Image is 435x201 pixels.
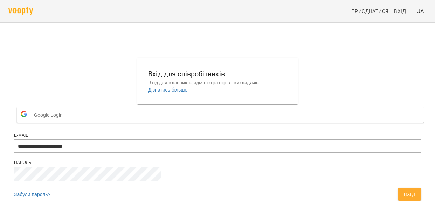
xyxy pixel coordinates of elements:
a: Приєднатися [348,5,391,17]
button: Вхід [398,188,421,201]
a: Вхід [391,5,414,17]
div: Пароль [14,160,421,166]
span: Вхід [394,7,406,15]
span: UA [416,7,424,15]
h6: Вхід для співробітників [148,69,287,79]
a: Дізнатись більше [148,87,187,93]
button: UA [414,5,427,17]
img: voopty.png [8,7,33,15]
p: Вхід для власників, адміністраторів і викладачів. [148,79,287,86]
div: E-mail [14,132,421,138]
span: Приєднатися [351,7,388,15]
a: Забули пароль? [14,192,50,197]
button: Google Login [17,107,424,123]
span: Вхід [403,190,415,199]
span: Google Login [34,108,66,122]
button: Вхід для співробітниківВхід для власників, адміністраторів і викладачів.Дізнатись більше [143,63,292,99]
